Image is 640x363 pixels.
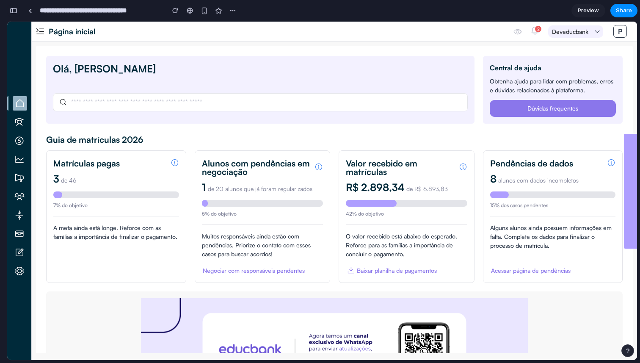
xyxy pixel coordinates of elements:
[339,210,460,237] div: O valor recebido está abaixo do esperado. Reforce para as famílias a importância de concluir o pa...
[610,4,637,17] button: Share
[399,163,441,171] span: de R$ 6.893,83
[484,244,563,253] div: Acessar página de pendências
[46,43,461,51] div: Olá, [PERSON_NAME]
[483,202,609,228] div: Alguns alunos ainda possuem informações em falta. Complete os dados para finalizar o processo de ...
[339,138,448,155] div: Valor recebido em matrículas
[201,163,305,171] span: de 20 alunos que já foram regularizados
[41,4,88,16] div: Página inicial
[578,6,599,15] span: Preview
[543,6,583,14] span: deveducbank
[46,151,52,163] span: 3
[483,43,609,50] div: Central de ajuda
[571,4,605,17] a: Preview
[46,180,172,188] div: 7% do objetivo
[606,3,620,16] div: P
[195,138,304,155] div: Alunos com pendências em negociação
[483,151,489,163] span: 8
[483,138,597,146] div: Pendências de dados
[520,82,571,91] div: Dúvidas frequentes
[528,4,534,11] div: 2
[39,114,615,122] div: Guia de matrículas 2026
[195,210,316,237] div: Muitos responsáveis ainda estão com pendências. Priorize o contato com esses casos para buscar ac...
[46,138,160,146] div: Matrículas pagas
[483,55,609,73] span: Obtenha ajuda para lidar com problemas, erros e dúvidas relacionados à plataforma.
[195,188,316,196] div: 5% do objetivo
[54,155,69,162] span: de 46
[350,244,430,253] div: Baixar planilha de pagamentos
[616,6,632,15] span: Share
[483,180,609,188] div: 15% dos casos pendentes
[339,159,397,172] span: R$ 2.898,34
[491,155,571,162] span: alunos com dados incompletos
[195,159,199,172] span: 1
[196,244,298,253] div: Negociar com responsáveis pendentes
[339,188,460,196] div: 42% do objetivo
[46,202,172,219] div: A meta ainda está longe. Reforce com as famílias a importância de finalizar o pagamento.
